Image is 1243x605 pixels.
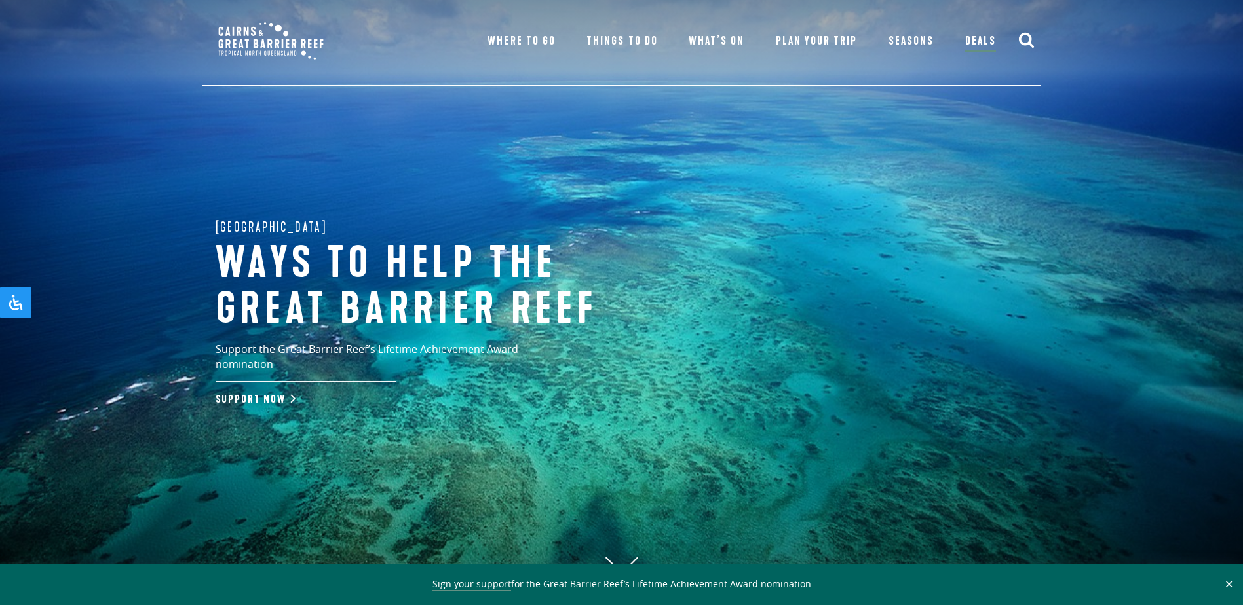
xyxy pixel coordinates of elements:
h1: Ways to help the great barrier reef [216,241,648,332]
a: Where To Go [488,32,555,50]
a: Things To Do [586,32,657,50]
a: Sign your support [432,577,511,591]
span: for the Great Barrier Reef’s Lifetime Achievement Award nomination [432,577,811,591]
p: Support the Great Barrier Reef’s Lifetime Achievement Award nomination [216,342,576,382]
button: Close [1221,578,1236,590]
img: CGBR-TNQ_dual-logo.svg [209,13,333,69]
a: What’s On [689,32,744,50]
span: [GEOGRAPHIC_DATA] [216,217,328,238]
a: Plan Your Trip [776,32,858,50]
a: Seasons [889,32,934,50]
svg: Open Accessibility Panel [8,295,24,310]
a: Deals [965,32,996,52]
a: Support Now [216,393,293,406]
